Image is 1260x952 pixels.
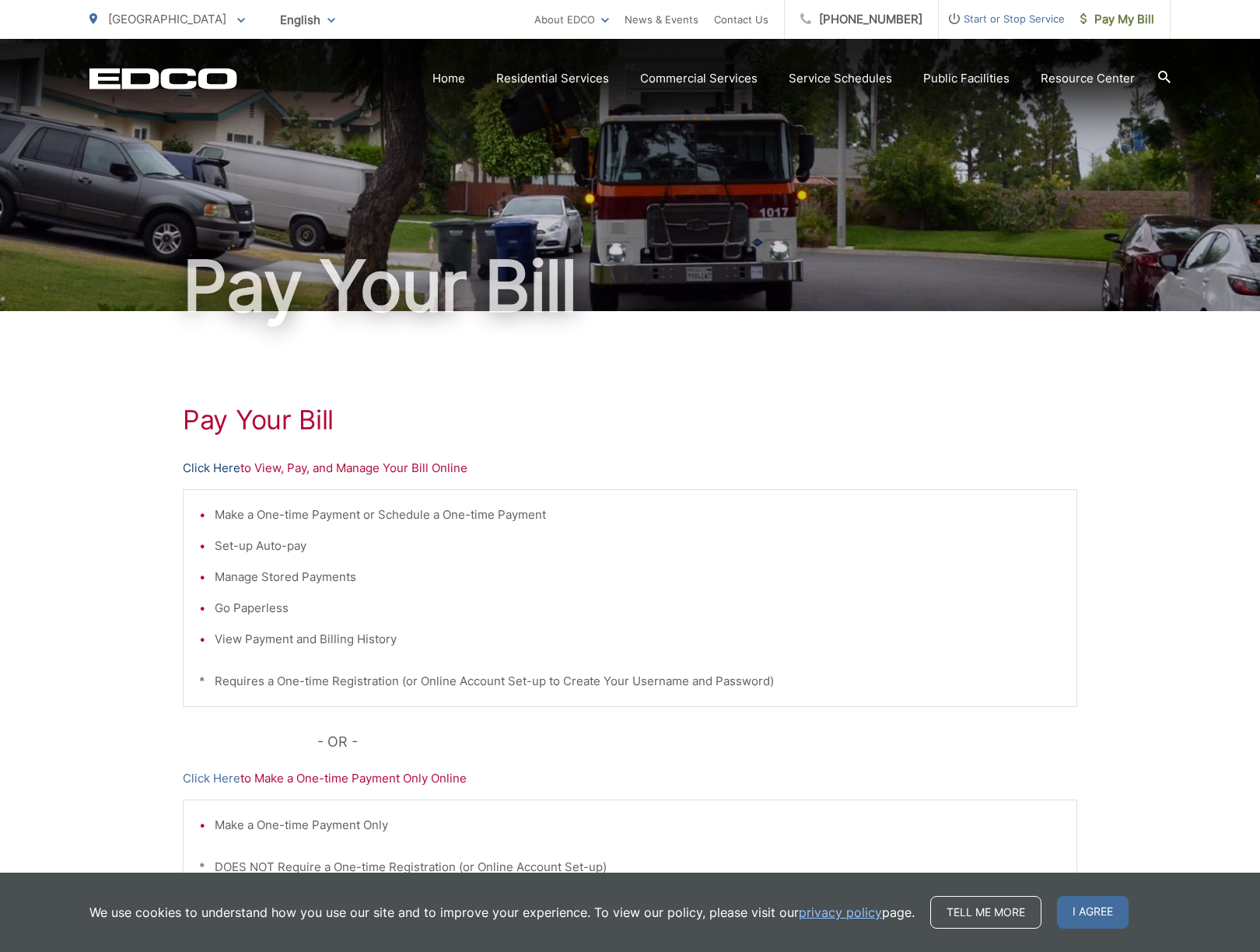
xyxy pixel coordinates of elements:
[1080,10,1154,29] span: Pay My Bill
[215,537,1061,555] li: Set-up Auto-pay
[183,459,1077,478] p: to View, Pay, and Manage Your Bill Online
[183,404,1077,436] h1: Pay Your Bill
[108,12,226,26] span: [GEOGRAPHIC_DATA]
[625,10,698,29] a: News & Events
[317,730,1078,754] p: - OR -
[923,69,1010,88] a: Public Facilities
[215,506,1061,524] li: Make a One-time Payment or Schedule a One-time Payment
[215,816,1061,835] li: Make a One-time Payment Only
[215,568,1061,586] li: Manage Stored Payments
[89,68,237,89] a: EDCD logo. Return to the homepage.
[183,769,1077,788] p: to Make a One-time Payment Only Online
[1057,896,1129,929] span: I agree
[199,672,1061,691] p: * Requires a One-time Registration (or Online Account Set-up to Create Your Username and Password)
[799,903,882,922] a: privacy policy
[215,630,1061,649] li: View Payment and Billing History
[183,459,240,478] a: Click Here
[215,599,1061,618] li: Go Paperless
[789,69,892,88] a: Service Schedules
[268,6,347,33] span: English
[199,858,1061,877] p: * DOES NOT Require a One-time Registration (or Online Account Set-up)
[930,896,1041,929] a: Tell me more
[496,69,609,88] a: Residential Services
[432,69,465,88] a: Home
[89,903,915,922] p: We use cookies to understand how you use our site and to improve your experience. To view our pol...
[714,10,768,29] a: Contact Us
[1041,69,1135,88] a: Resource Center
[640,69,758,88] a: Commercial Services
[89,247,1171,325] h1: Pay Your Bill
[183,769,240,788] a: Click Here
[534,10,609,29] a: About EDCO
